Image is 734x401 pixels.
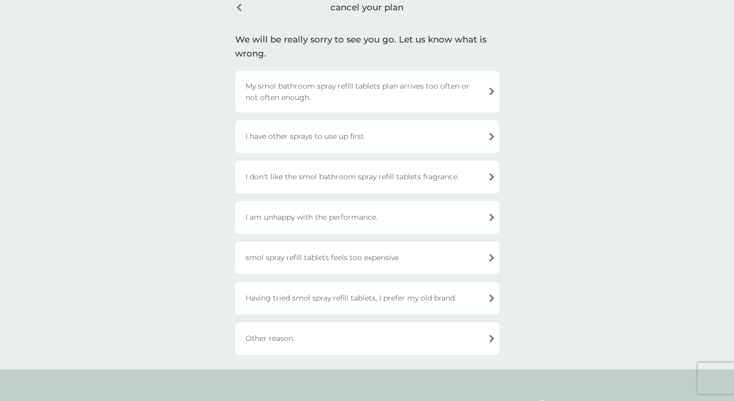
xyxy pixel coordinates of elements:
div: smol spray refill tablets feels too expensive [235,241,499,274]
div: Other reason. [235,322,499,355]
div: I have other sprays to use up first [235,120,499,153]
div: I am unhappy with the performance. [235,201,499,234]
div: We will be really sorry to see you go. Let us know what is wrong. [235,33,499,61]
div: My smol bathroom spray refill tablets plan arrives too often or not often enough. [235,71,499,112]
div: I don't like the smol bathroom spray refill tablets fragrance. [235,161,499,193]
div: Having tried smol spray refill tablets, I prefer my old brand. [235,282,499,314]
